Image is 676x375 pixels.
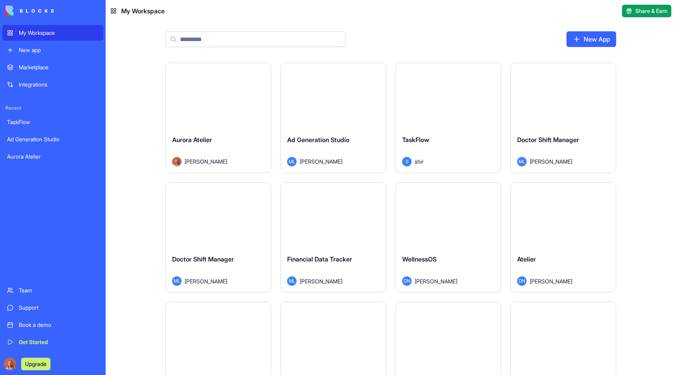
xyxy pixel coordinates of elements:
[172,136,212,144] span: Aurora Atelier
[396,63,501,173] a: TaskFlowSshir
[7,118,99,126] div: TaskFlow
[172,276,182,286] span: ML
[396,182,501,293] a: WellnessOSDN[PERSON_NAME]
[530,277,572,285] span: [PERSON_NAME]
[21,358,50,370] button: Upgrade
[402,136,429,144] span: TaskFlow
[415,277,457,285] span: [PERSON_NAME]
[517,157,527,166] span: ML
[2,59,103,75] a: Marketplace
[402,157,412,166] span: S
[635,7,667,15] span: Share & Earn
[2,77,103,92] a: Integrations
[21,360,50,368] a: Upgrade
[517,255,536,263] span: Atelier
[511,63,616,173] a: Doctor Shift ManagerML[PERSON_NAME]
[121,6,165,16] span: My Workspace
[280,63,386,173] a: Ad Generation StudioML[PERSON_NAME]
[19,287,99,294] div: Team
[622,5,671,17] button: Share & Earn
[7,153,99,160] div: Aurora Atelier
[300,157,342,166] span: [PERSON_NAME]
[287,276,297,286] span: ML
[402,255,437,263] span: WellnessOS
[19,63,99,71] div: Marketplace
[566,31,616,47] a: New App
[2,283,103,298] a: Team
[511,182,616,293] a: AtelierDN[PERSON_NAME]
[280,182,386,293] a: Financial Data TrackerML[PERSON_NAME]
[287,157,297,166] span: ML
[165,182,271,293] a: Doctor Shift ManagerML[PERSON_NAME]
[19,81,99,88] div: Integrations
[402,276,412,286] span: DN
[2,25,103,41] a: My Workspace
[19,46,99,54] div: New app
[287,136,349,144] span: Ad Generation Studio
[19,29,99,37] div: My Workspace
[2,42,103,58] a: New app
[2,114,103,130] a: TaskFlow
[2,317,103,333] a: Book a demo
[185,277,227,285] span: [PERSON_NAME]
[2,300,103,316] a: Support
[530,157,572,166] span: [PERSON_NAME]
[19,321,99,329] div: Book a demo
[5,5,54,16] img: logo
[517,276,527,286] span: DN
[2,105,103,111] span: Recent
[415,157,424,166] span: shir
[2,334,103,350] a: Get Started
[517,136,579,144] span: Doctor Shift Manager
[287,255,352,263] span: Financial Data Tracker
[300,277,342,285] span: [PERSON_NAME]
[19,338,99,346] div: Get Started
[7,135,99,143] div: Ad Generation Studio
[165,63,271,173] a: Aurora AtelierAvatar[PERSON_NAME]
[2,132,103,147] a: Ad Generation Studio
[4,358,16,370] img: Marina_gj5dtt.jpg
[172,255,234,263] span: Doctor Shift Manager
[19,304,99,312] div: Support
[2,149,103,164] a: Aurora Atelier
[185,157,227,166] span: [PERSON_NAME]
[172,157,182,166] img: Avatar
